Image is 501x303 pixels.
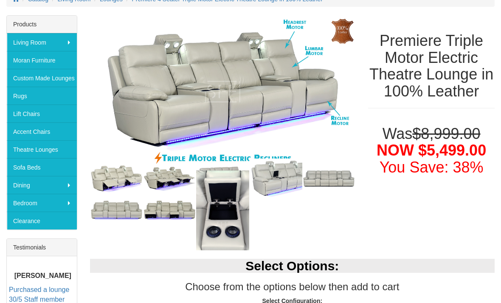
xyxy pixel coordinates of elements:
div: Products [7,16,77,34]
a: Rugs [7,87,77,105]
b: [PERSON_NAME] [14,272,71,280]
h1: Premiere Triple Motor Electric Theatre Lounge in 100% Leather [368,33,495,100]
a: Lift Chairs [7,105,77,123]
del: $8,999.00 [412,125,480,143]
b: Select Options: [245,259,339,273]
div: Testimonials [7,239,77,257]
a: Living Room [7,34,77,51]
span: NOW $5,499.00 [377,142,486,159]
a: Theatre Lounges [7,141,77,159]
a: Bedroom [7,194,77,212]
a: Sofa Beds [7,159,77,176]
h1: Was [368,126,495,176]
a: Clearance [7,212,77,230]
a: Moran Furniture [7,51,77,69]
a: Dining [7,176,77,194]
font: You Save: 38% [380,159,484,176]
a: Custom Made Lounges [7,69,77,87]
h3: Choose from the options below then add to cart [90,282,495,293]
a: Accent Chairs [7,123,77,141]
